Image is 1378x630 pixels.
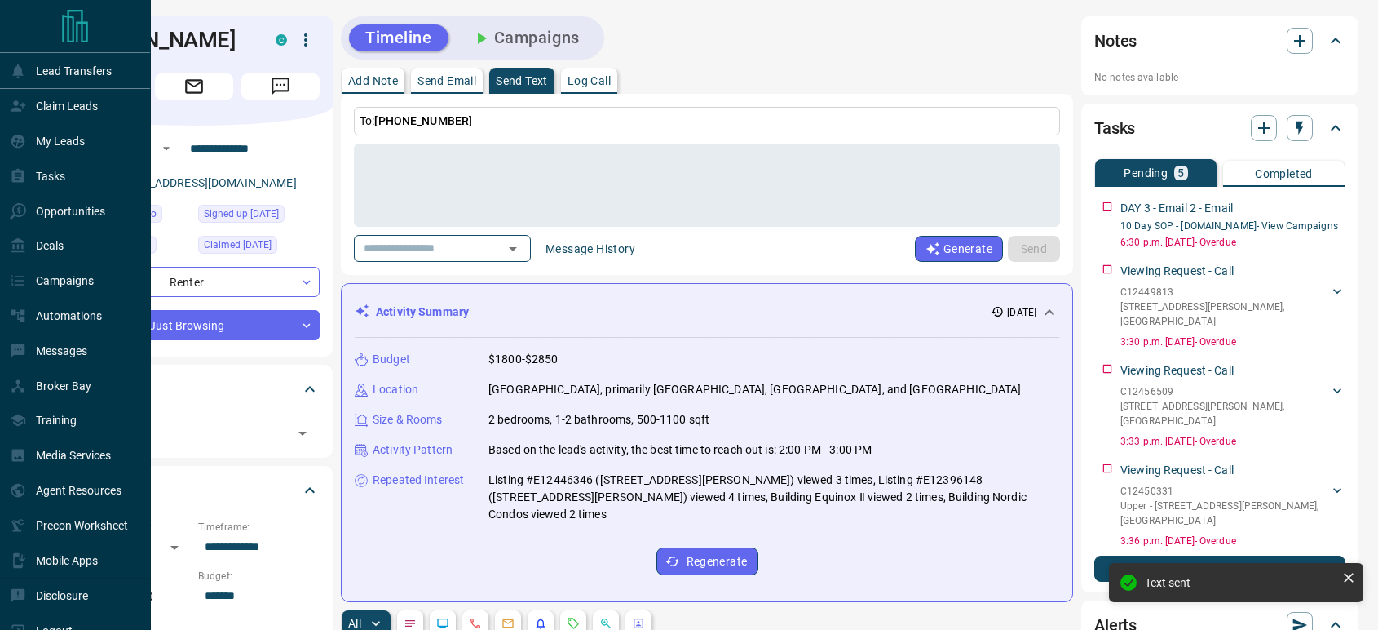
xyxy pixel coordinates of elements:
[488,411,709,428] p: 2 bedrooms, 1-2 bathrooms, 500-1100 sqft
[1120,399,1329,428] p: [STREET_ADDRESS][PERSON_NAME] , [GEOGRAPHIC_DATA]
[915,236,1003,262] button: Generate
[501,237,524,260] button: Open
[1120,484,1329,499] p: C12450331
[1094,28,1137,54] h2: Notes
[68,267,320,297] div: Renter
[276,34,287,46] div: condos.ca
[436,617,449,630] svg: Lead Browsing Activity
[198,569,320,583] p: Budget:
[1094,70,1345,85] p: No notes available
[1120,220,1338,232] a: 10 Day SOP - [DOMAIN_NAME]- View Campaigns
[1120,462,1234,479] p: Viewing Request - Call
[1120,200,1233,217] p: DAY 3 - Email 2 - Email
[198,520,320,535] p: Timeframe:
[1120,534,1345,548] p: 3:36 p.m. [DATE] - Overdue
[1120,235,1345,250] p: 6:30 p.m. [DATE] - Overdue
[241,73,320,100] span: Message
[567,617,580,630] svg: Requests
[1120,381,1345,432] div: C12456509[STREET_ADDRESS][PERSON_NAME],[GEOGRAPHIC_DATA]
[1124,167,1168,179] p: Pending
[1094,109,1345,148] div: Tasks
[632,617,645,630] svg: Agent Actions
[155,73,233,100] span: Email
[349,24,448,51] button: Timeline
[373,411,443,428] p: Size & Rooms
[1255,168,1313,180] p: Completed
[1094,556,1345,582] button: New Task
[417,75,476,87] p: Send Email
[488,441,872,459] p: Based on the lead's activity, the best time to reach out is: 2:00 PM - 3:00 PM
[488,381,1022,398] p: [GEOGRAPHIC_DATA], primarily [GEOGRAPHIC_DATA], [GEOGRAPHIC_DATA], and [GEOGRAPHIC_DATA]
[355,297,1059,327] div: Activity Summary[DATE]
[1120,362,1234,379] p: Viewing Request - Call
[1120,299,1329,329] p: [STREET_ADDRESS][PERSON_NAME] , [GEOGRAPHIC_DATA]
[68,471,320,510] div: Criteria
[348,75,398,87] p: Add Note
[1177,167,1184,179] p: 5
[534,617,547,630] svg: Listing Alerts
[1120,384,1329,399] p: C12456509
[348,618,361,629] p: All
[536,236,645,262] button: Message History
[488,351,558,368] p: $1800-$2850
[373,381,418,398] p: Location
[568,75,611,87] p: Log Call
[374,114,472,127] span: [PHONE_NUMBER]
[455,24,596,51] button: Campaigns
[204,237,272,253] span: Claimed [DATE]
[488,472,1059,523] p: Listing #E12446346 ([STREET_ADDRESS][PERSON_NAME]) viewed 3 times, Listing #E12396148 ([STREET_AD...
[1120,285,1329,299] p: C12449813
[1120,499,1329,528] p: Upper - [STREET_ADDRESS][PERSON_NAME] , [GEOGRAPHIC_DATA]
[469,617,482,630] svg: Calls
[1120,434,1345,449] p: 3:33 p.m. [DATE] - Overdue
[198,205,320,228] div: Thu Oct 02 2025
[68,370,320,409] div: Tags
[113,176,297,189] a: [EMAIL_ADDRESS][DOMAIN_NAME]
[1120,263,1234,280] p: Viewing Request - Call
[157,139,176,158] button: Open
[1145,576,1336,589] div: Text sent
[68,27,251,53] h1: [PERSON_NAME]
[354,107,1060,135] p: To:
[198,236,320,259] div: Thu Oct 02 2025
[373,441,453,459] p: Activity Pattern
[599,617,612,630] svg: Opportunities
[376,304,469,321] p: Activity Summary
[373,472,464,489] p: Repeated Interest
[373,351,410,368] p: Budget
[1094,115,1135,141] h2: Tasks
[1120,335,1345,349] p: 3:30 p.m. [DATE] - Overdue
[291,422,314,445] button: Open
[204,206,279,222] span: Signed up [DATE]
[1007,305,1036,320] p: [DATE]
[1094,21,1345,60] div: Notes
[496,75,548,87] p: Send Text
[1120,481,1345,531] div: C12450331Upper - [STREET_ADDRESS][PERSON_NAME],[GEOGRAPHIC_DATA]
[501,617,515,630] svg: Emails
[656,548,758,575] button: Regenerate
[68,310,320,340] div: Just Browsing
[1120,282,1345,332] div: C12449813[STREET_ADDRESS][PERSON_NAME],[GEOGRAPHIC_DATA]
[404,617,417,630] svg: Notes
